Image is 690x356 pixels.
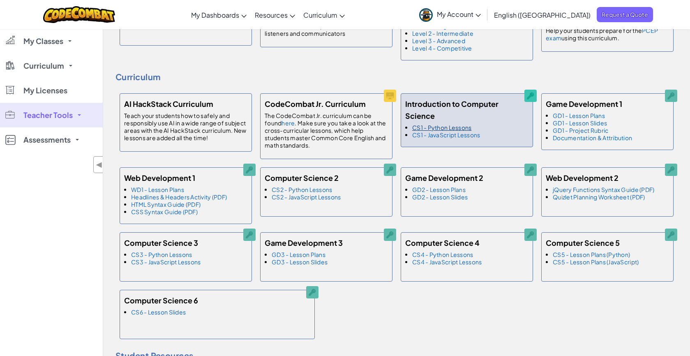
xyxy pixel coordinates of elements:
h5: Game Development 3 [265,237,343,249]
a: Curriculum [299,4,349,26]
a: AI HackStack Curriculum Teach your students how to safely and responsibly use AI in a wide range ... [115,89,256,156]
h5: CodeCombat Jr. Curriculum [265,98,366,110]
p: Help your students prepare for the using this curriculum. [546,27,669,42]
a: Game Development 2 GD2 - Lesson Plans GD2 - Lesson Slides [397,163,537,221]
a: CS2 - Python Lessons [272,186,332,193]
h5: Computer Science 3 [124,237,198,249]
a: Game Development 1 GD1 - Lesson Plans GD1 - Lesson Slides GD1 - Project Rubric Documentation & At... [537,89,678,154]
a: Computer Science 4 CS4 - Python Lessons CS4 - JavaScript Lessons [397,228,537,286]
a: WD1 - Lesson Plans [131,186,184,193]
span: Curriculum [303,11,337,19]
a: Headlines & Headers Activity (PDF) [131,193,227,201]
a: CodeCombat Jr. Curriculum The CodeCombat Jr. curriculum can be foundhere. Make sure you take a lo... [256,89,397,163]
h5: Web Development 1 [124,172,195,184]
h5: Computer Science 5 [546,237,620,249]
span: Teacher Tools [23,111,73,119]
span: My Dashboards [191,11,239,19]
p: The CodeCombat Jr. curriculum can be found . Make sure you take a look at the cross-curricular le... [265,112,388,149]
a: GD3 - Lesson Plans [272,251,325,258]
h5: Computer Science 6 [124,294,198,306]
a: jQuery Functions Syntax Guide (PDF) [553,186,654,193]
h5: Computer Science 2 [265,172,339,184]
span: Resources [255,11,288,19]
h4: Curriculum [115,71,678,83]
a: GD1 - Lesson Plans [553,112,605,119]
h5: Game Development 2 [405,172,483,184]
span: English ([GEOGRAPHIC_DATA]) [494,11,591,19]
a: Level 3 - Advanced [412,37,465,44]
p: Teach your students how to safely and responsibly use AI in a wide range of subject areas with th... [124,112,247,141]
a: Level 2 - Intermediate [412,30,473,37]
a: CS4 - JavaScript Lessons [412,258,482,266]
a: Game Development 3 GD3 - Lesson Plans GD3 - Lesson Slides [256,228,397,286]
span: Curriculum [23,62,64,69]
a: Computer Science 2 CS2 - Python Lessons CS2 - JavaScript Lessons [256,163,397,221]
span: ◀ [96,159,103,171]
a: CS4 - Python Lessons [412,251,473,258]
img: CodeCombat logo [43,6,115,23]
a: CS1 - Python Lessons [412,124,471,131]
a: Documentation & Attribution [553,134,632,141]
h5: Introduction to Computer Science [405,98,528,122]
a: Computer Science 6 CS6 - Lesson Slides [115,286,387,343]
a: CS3 - JavaScript Lessons [131,258,201,266]
span: My Account [437,10,481,18]
a: CS3 - Python Lessons [131,251,192,258]
span: My Classes [23,37,63,45]
a: GD1 - Project Rubric [553,127,608,134]
a: Resources [251,4,299,26]
a: GD2 - Lesson Slides [412,193,468,201]
a: Introduction to Computer Science CS1 - Python Lessons CS1 - JavaScript Lessons [397,89,537,151]
a: GD2 - Lesson Plans [412,186,466,193]
a: Level 4 - Competitive [412,44,472,52]
a: Request a Quote [597,7,653,22]
a: CS2 - JavaScript Lessons [272,193,341,201]
a: CS5 - Lesson Plans (Python) [553,251,630,258]
a: CSS Syntax Guide (PDF) [131,208,198,215]
a: English ([GEOGRAPHIC_DATA]) [490,4,595,26]
a: My Account [415,2,485,28]
h5: Web Development 2 [546,172,618,184]
a: here [282,119,295,127]
img: avatar [419,8,433,22]
span: My Licenses [23,87,67,94]
a: GD3 - Lesson Slides [272,258,328,266]
a: PCEP exam [546,27,658,42]
a: CS6 - Lesson Slides [131,308,186,316]
a: HTML Syntax Guide (PDF) [131,201,201,208]
h5: Computer Science 4 [405,237,480,249]
a: CS1 - JavaScript Lessons [412,131,480,139]
h5: AI HackStack Curriculum [124,98,213,110]
h5: Game Development 1 [546,98,622,110]
a: My Dashboards [187,4,251,26]
a: GD1 - Lesson Slides [553,119,607,127]
a: Computer Science 3 CS3 - Python Lessons CS3 - JavaScript Lessons [115,228,256,286]
a: Quizlet Planning Worksheet (PDF) [553,193,645,201]
a: CS5 - Lesson Plans (JavaScript) [553,258,639,266]
span: Assessments [23,136,71,143]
